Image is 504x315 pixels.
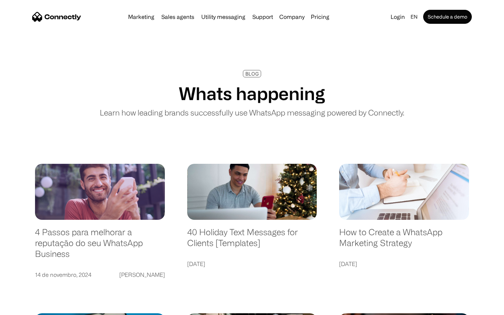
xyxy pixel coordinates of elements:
h1: Whats happening [179,83,325,104]
a: Utility messaging [198,14,248,20]
a: Pricing [308,14,332,20]
div: en [411,12,418,22]
a: How to Create a WhatsApp Marketing Strategy [339,227,469,255]
div: 14 de novembro, 2024 [35,270,91,280]
a: Marketing [125,14,157,20]
a: 40 Holiday Text Messages for Clients [Templates] [187,227,317,255]
div: [DATE] [187,259,205,269]
div: [PERSON_NAME] [119,270,165,280]
a: Sales agents [159,14,197,20]
div: Company [279,12,304,22]
aside: Language selected: English [7,303,42,313]
ul: Language list [14,303,42,313]
a: Support [250,14,276,20]
a: Schedule a demo [423,10,472,24]
p: Learn how leading brands successfully use WhatsApp messaging powered by Connectly. [100,107,404,118]
div: [DATE] [339,259,357,269]
div: BLOG [245,71,259,76]
a: Login [388,12,408,22]
a: 4 Passos para melhorar a reputação do seu WhatsApp Business [35,227,165,266]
